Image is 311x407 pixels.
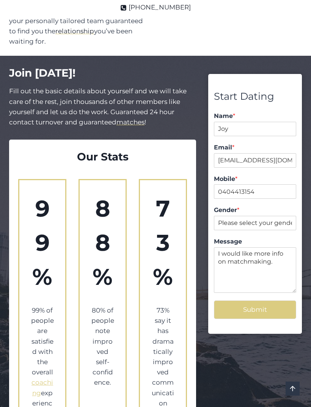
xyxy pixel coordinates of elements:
[18,149,187,165] h2: Our Stats
[116,118,145,126] a: matches
[91,305,114,388] p: 80% of people note improved self-confidence.
[214,300,296,319] button: Submit
[286,382,300,396] a: Scroll to top
[214,238,296,246] label: Message
[151,192,174,294] h2: 73%
[214,112,296,120] label: Name
[9,65,196,81] h2: Join [DATE]!
[214,184,296,199] input: Mobile
[31,192,54,294] h1: 99%
[31,379,53,396] a: coaching
[120,2,191,13] a: [PHONE_NUMBER]
[9,86,196,127] p: Fill out the basic details about yourself and we will take care of the rest, join thousands of ot...
[91,192,114,294] h2: 88%
[214,175,296,183] label: Mobile
[55,27,94,35] a: relationship
[214,144,296,152] label: Email
[214,206,296,214] label: Gender
[129,2,191,13] span: [PHONE_NUMBER]
[214,89,296,105] div: Start Dating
